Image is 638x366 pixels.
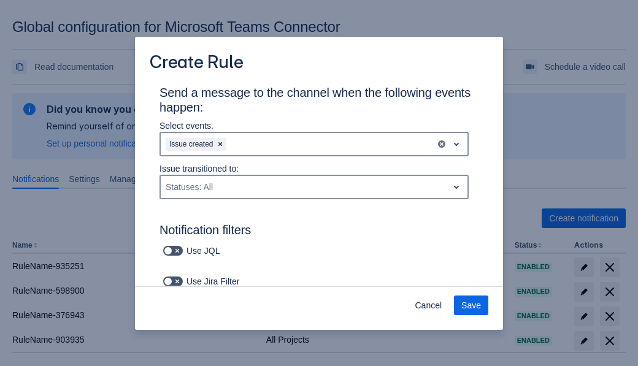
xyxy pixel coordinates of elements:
[135,84,503,287] div: Scrollable content
[415,295,442,315] span: Cancel
[159,162,469,175] p: Issue transitioned to:
[159,85,479,120] h3: Send a message to the channel when the following events happen:
[454,295,488,315] button: Save
[159,242,241,259] div: Use JQL
[449,180,464,194] span: open
[449,137,464,151] span: open
[159,273,256,290] div: Use Jira Filter
[215,139,225,149] span: Clear
[159,223,479,242] h3: Notification filters
[407,295,449,315] button: Cancel
[166,181,213,193] div: Statuses: All
[166,138,214,151] div: Issue created
[150,51,244,75] h3: Create Rule
[159,120,469,132] p: Select events.
[437,139,447,149] span: clear
[461,295,481,315] span: Save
